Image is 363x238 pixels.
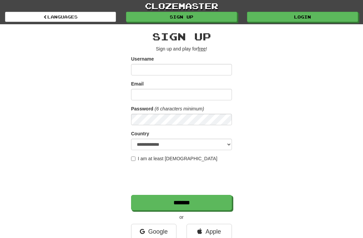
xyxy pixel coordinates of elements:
[247,12,358,22] a: Login
[131,165,233,192] iframe: reCAPTCHA
[131,214,232,220] p: or
[126,12,237,22] a: Sign up
[131,31,232,42] h2: Sign up
[5,12,116,22] a: Languages
[155,106,204,111] em: (6 characters minimum)
[131,155,217,162] label: I am at least [DEMOGRAPHIC_DATA]
[198,46,206,52] u: free
[131,105,153,112] label: Password
[131,56,154,62] label: Username
[131,80,144,87] label: Email
[131,130,149,137] label: Country
[131,157,135,161] input: I am at least [DEMOGRAPHIC_DATA]
[131,45,232,52] p: Sign up and play for !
